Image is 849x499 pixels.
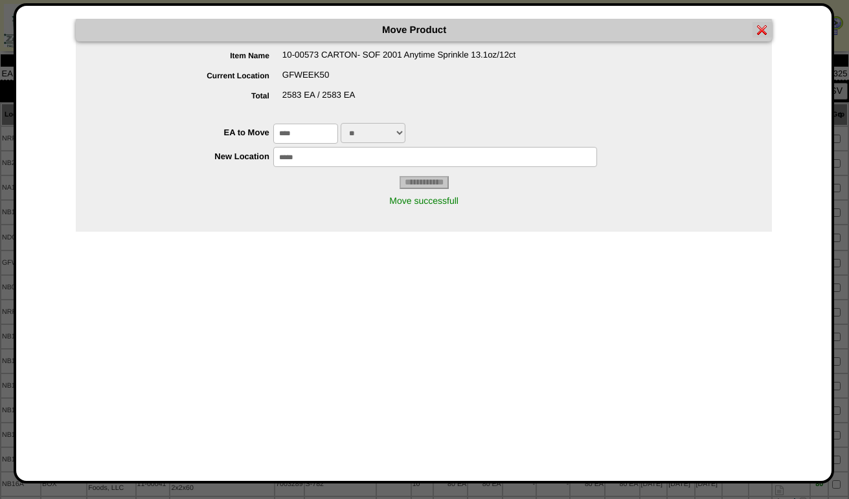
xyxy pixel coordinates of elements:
div: Move Product [76,19,772,41]
label: New Location [102,151,273,161]
label: Item Name [102,51,282,60]
div: Move successfull [76,189,772,212]
div: 10-00573 CARTON- SOF 2001 Anytime Sprinkle 13.1oz/12ct [102,50,772,70]
label: Total [102,91,282,100]
label: EA to Move [102,128,273,137]
label: Current Location [102,71,282,80]
div: 2583 EA / 2583 EA [102,90,772,110]
div: GFWEEK50 [102,70,772,90]
img: error.gif [757,25,767,35]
